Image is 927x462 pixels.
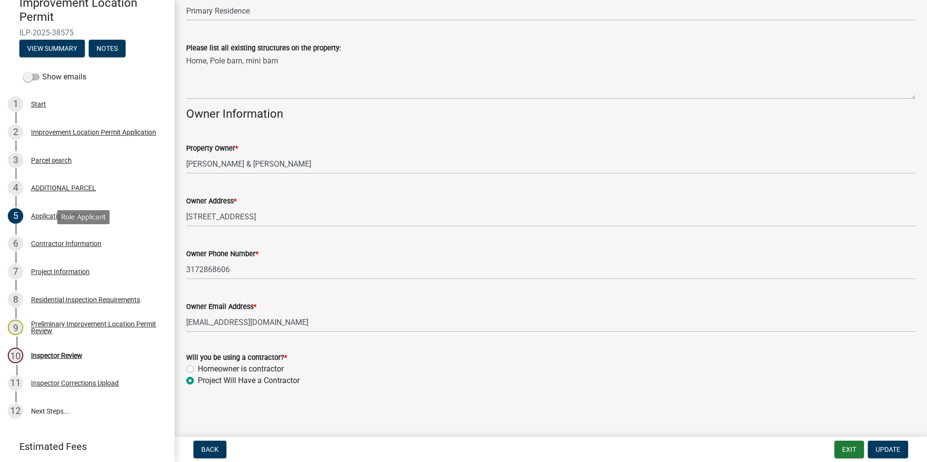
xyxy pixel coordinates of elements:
[19,28,155,37] span: ILP-2025-38575
[31,213,102,219] div: Application Information
[834,441,864,458] button: Exit
[8,264,23,279] div: 7
[31,321,159,334] div: Preliminary Improvement Location Permit Review
[57,210,110,224] div: Role: Applicant
[8,124,23,140] div: 2
[193,441,226,458] button: Back
[89,40,126,57] button: Notes
[8,96,23,112] div: 1
[31,268,90,275] div: Project Information
[31,129,156,136] div: Improvement Location Permit Application
[23,71,86,83] label: Show emails
[31,157,72,164] div: Parcel search
[8,180,23,196] div: 4
[186,354,287,361] label: Will you be using a contractor?
[8,292,23,308] div: 8
[31,380,119,386] div: Inspector Corrections Upload
[31,296,140,303] div: Residential Inspection Requirements
[198,363,284,375] label: Homeowner is contractor
[186,45,341,52] label: Please list all existing structures on the property:
[8,208,23,224] div: 5
[8,375,23,391] div: 11
[8,348,23,363] div: 10
[868,441,908,458] button: Update
[31,101,46,108] div: Start
[31,185,96,191] div: ADDITIONAL PARCEL
[31,352,82,359] div: Inspector Review
[19,45,85,53] wm-modal-confirm: Summary
[31,240,101,247] div: Contractor Information
[186,251,258,258] label: Owner Phone Number
[876,446,900,453] span: Update
[8,437,159,456] a: Estimated Fees
[19,40,85,57] button: View Summary
[8,320,23,335] div: 9
[186,145,238,152] label: Property Owner
[186,198,237,205] label: Owner Address
[89,45,126,53] wm-modal-confirm: Notes
[8,403,23,419] div: 12
[8,236,23,251] div: 6
[198,375,300,386] label: Project Will Have a Contractor
[186,304,256,310] label: Owner Email Address
[201,446,219,453] span: Back
[8,153,23,168] div: 3
[186,107,915,121] h4: Owner Information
